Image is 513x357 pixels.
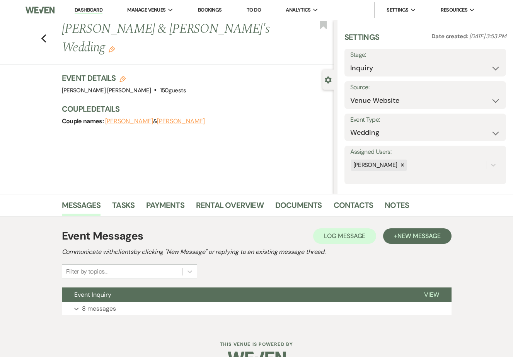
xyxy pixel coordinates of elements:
span: Event Inquiry [74,291,111,299]
a: Notes [385,199,409,216]
h3: Event Details [62,73,186,83]
button: Edit [109,46,115,53]
span: [PERSON_NAME] [PERSON_NAME] [62,87,151,94]
a: Documents [275,199,322,216]
button: Close lead details [325,76,332,83]
span: & [105,117,205,125]
button: 8 messages [62,302,452,315]
span: View [424,291,439,299]
label: Stage: [350,49,500,61]
p: 8 messages [82,304,116,314]
span: Date created: [431,32,469,40]
a: Rental Overview [196,199,264,216]
button: Log Message [313,228,376,244]
div: Filter by topics... [66,267,107,276]
span: Settings [387,6,409,14]
button: [PERSON_NAME] [157,118,205,124]
a: Messages [62,199,101,216]
span: New Message [397,232,440,240]
a: Bookings [198,7,222,13]
span: 150 guests [160,87,186,94]
button: View [412,287,452,302]
span: Log Message [324,232,365,240]
span: Couple names: [62,117,105,125]
h3: Settings [344,32,380,49]
a: Dashboard [75,7,102,14]
button: +New Message [383,228,451,244]
button: [PERSON_NAME] [105,118,153,124]
div: [PERSON_NAME] [351,160,399,171]
h1: [PERSON_NAME] & [PERSON_NAME]'s Wedding [62,20,276,57]
label: Source: [350,82,500,93]
img: Weven Logo [26,2,55,18]
h2: Communicate with clients by clicking "New Message" or replying to an existing message thread. [62,247,452,257]
button: Event Inquiry [62,287,412,302]
label: Event Type: [350,114,500,126]
span: Manage Venues [127,6,165,14]
a: To Do [247,7,261,13]
span: Analytics [286,6,310,14]
h3: Couple Details [62,104,326,114]
label: Assigned Users: [350,146,500,158]
a: Payments [146,199,184,216]
a: Contacts [334,199,373,216]
h1: Event Messages [62,228,143,244]
a: Tasks [112,199,135,216]
span: Resources [441,6,467,14]
span: [DATE] 3:53 PM [469,32,506,40]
